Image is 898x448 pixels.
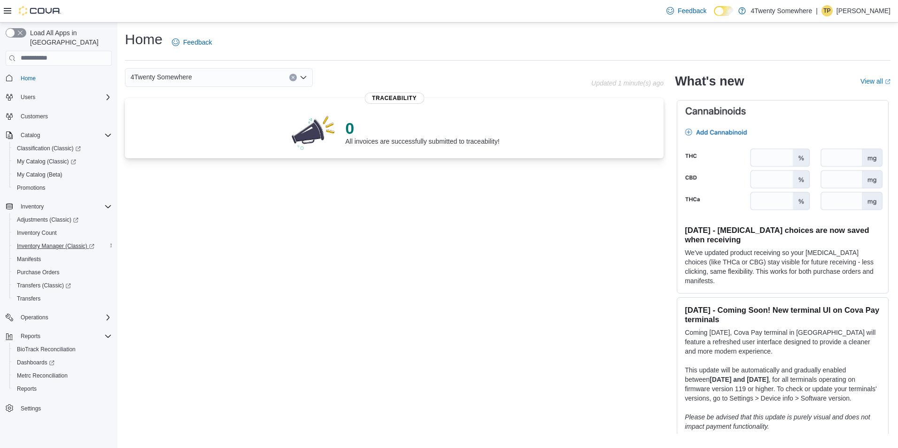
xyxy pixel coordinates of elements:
a: Metrc Reconciliation [13,370,71,381]
span: Traceability [364,93,424,104]
button: Reports [9,382,116,395]
a: Promotions [13,182,49,193]
span: Inventory [21,203,44,210]
a: Dashboards [9,356,116,369]
span: Settings [17,402,112,414]
span: Customers [21,113,48,120]
span: Operations [17,312,112,323]
button: Promotions [9,181,116,194]
span: Inventory Manager (Classic) [17,242,94,250]
img: 0 [289,113,338,151]
a: Feedback [663,1,710,20]
span: Inventory [17,201,112,212]
span: Reports [13,383,112,394]
nav: Complex example [6,68,112,440]
span: Purchase Orders [17,269,60,276]
input: Dark Mode [714,6,734,16]
img: Cova [19,6,61,15]
span: Reports [21,332,40,340]
p: Coming [DATE], Cova Pay terminal in [GEOGRAPHIC_DATA] will feature a refreshed user interface des... [685,328,881,356]
span: Users [21,93,35,101]
button: Customers [2,109,116,123]
p: 4Twenty Somewhere [751,5,812,16]
span: My Catalog (Classic) [17,158,76,165]
span: Transfers [17,295,40,302]
span: Manifests [13,254,112,265]
a: Inventory Count [13,227,61,239]
div: Tyler Pallotta [821,5,833,16]
p: 0 [345,119,499,138]
span: Adjustments (Classic) [13,214,112,225]
span: Reports [17,385,37,393]
button: Inventory Count [9,226,116,239]
h3: [DATE] - [MEDICAL_DATA] choices are now saved when receiving [685,225,881,244]
span: Home [21,75,36,82]
span: Adjustments (Classic) [17,216,78,224]
span: Catalog [17,130,112,141]
button: Operations [17,312,52,323]
button: Settings [2,401,116,415]
button: Clear input [289,74,297,81]
a: Adjustments (Classic) [9,213,116,226]
span: Inventory Count [13,227,112,239]
button: Operations [2,311,116,324]
h3: [DATE] - Coming Soon! New terminal UI on Cova Pay terminals [685,305,881,324]
p: Updated 1 minute(s) ago [591,79,664,87]
a: My Catalog (Classic) [13,156,80,167]
button: Catalog [17,130,44,141]
span: Classification (Classic) [17,145,81,152]
span: Classification (Classic) [13,143,112,154]
em: Please be advised that this update is purely visual and does not impact payment functionality. [685,413,870,430]
button: Open list of options [300,74,307,81]
span: TP [823,5,830,16]
p: We've updated product receiving so your [MEDICAL_DATA] choices (like THCa or CBG) stay visible fo... [685,248,881,286]
button: Metrc Reconciliation [9,369,116,382]
span: BioTrack Reconciliation [13,344,112,355]
strong: [DATE] and [DATE] [710,376,768,383]
a: Inventory Manager (Classic) [9,239,116,253]
span: Feedback [183,38,212,47]
span: 4Twenty Somewhere [131,71,192,83]
button: Inventory [17,201,47,212]
span: Manifests [17,255,41,263]
button: Catalog [2,129,116,142]
span: Customers [17,110,112,122]
h1: Home [125,30,163,49]
span: Purchase Orders [13,267,112,278]
span: Load All Apps in [GEOGRAPHIC_DATA] [26,28,112,47]
span: Transfers (Classic) [17,282,71,289]
span: Promotions [17,184,46,192]
span: Reports [17,331,112,342]
a: Dashboards [13,357,58,368]
span: Transfers [13,293,112,304]
p: | [816,5,818,16]
span: Dashboards [17,359,54,366]
span: BioTrack Reconciliation [17,346,76,353]
span: Inventory Count [17,229,57,237]
a: Reports [13,383,40,394]
span: My Catalog (Beta) [17,171,62,178]
a: My Catalog (Beta) [13,169,66,180]
span: Transfers (Classic) [13,280,112,291]
a: Inventory Manager (Classic) [13,240,98,252]
a: Manifests [13,254,45,265]
button: Manifests [9,253,116,266]
a: Home [17,73,39,84]
span: Metrc Reconciliation [13,370,112,381]
a: BioTrack Reconciliation [13,344,79,355]
a: Transfers (Classic) [13,280,75,291]
span: Promotions [13,182,112,193]
button: Purchase Orders [9,266,116,279]
p: [PERSON_NAME] [836,5,890,16]
div: All invoices are successfully submitted to traceability! [345,119,499,145]
span: Metrc Reconciliation [17,372,68,379]
a: Customers [17,111,52,122]
button: Users [17,92,39,103]
span: Feedback [678,6,706,15]
span: Inventory Manager (Classic) [13,240,112,252]
button: Reports [17,331,44,342]
button: BioTrack Reconciliation [9,343,116,356]
a: Adjustments (Classic) [13,214,82,225]
span: Operations [21,314,48,321]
